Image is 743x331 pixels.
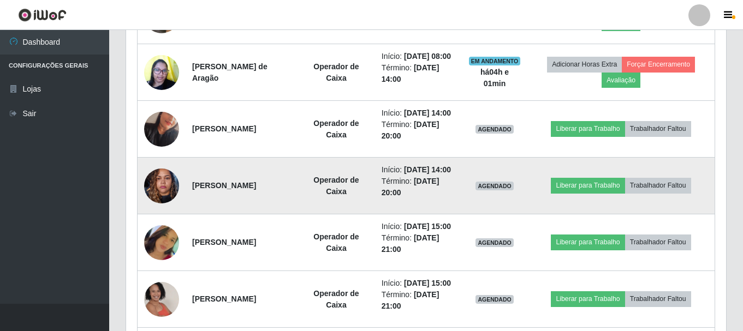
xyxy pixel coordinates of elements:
[382,232,455,255] li: Término:
[625,291,691,306] button: Trabalhador Faltou
[404,222,451,231] time: [DATE] 15:00
[144,49,179,95] img: 1632390182177.jpeg
[382,164,455,176] li: Início:
[313,119,359,139] strong: Operador de Caixa
[475,182,514,190] span: AGENDADO
[480,68,509,88] strong: há 04 h e 01 min
[547,57,622,72] button: Adicionar Horas Extra
[625,121,691,136] button: Trabalhador Faltou
[192,62,268,82] strong: [PERSON_NAME] de Aragão
[551,178,625,193] button: Liberar para Trabalho
[404,165,451,174] time: [DATE] 14:00
[144,98,179,160] img: 1724780126479.jpeg
[382,176,455,198] li: Término:
[313,289,359,309] strong: Operador de Caixa
[144,275,179,324] img: 1689018111072.jpeg
[404,52,451,61] time: [DATE] 08:00
[475,125,514,134] span: AGENDADO
[622,57,695,72] button: Forçar Encerramento
[382,221,455,232] li: Início:
[313,176,359,196] strong: Operador de Caixa
[382,289,455,312] li: Término:
[192,124,256,133] strong: [PERSON_NAME]
[313,62,359,82] strong: Operador de Caixa
[192,181,256,190] strong: [PERSON_NAME]
[192,238,256,246] strong: [PERSON_NAME]
[382,107,455,119] li: Início:
[475,238,514,247] span: AGENDADO
[551,121,625,136] button: Liberar para Trabalho
[475,295,514,304] span: AGENDADO
[382,119,455,142] li: Término:
[382,278,455,289] li: Início:
[18,8,67,22] img: CoreUI Logo
[625,234,691,250] button: Trabalhador Faltou
[144,163,179,209] img: 1734465947432.jpeg
[313,232,359,252] strong: Operador de Caixa
[382,62,455,85] li: Término:
[551,234,625,250] button: Liberar para Trabalho
[602,73,640,88] button: Avaliação
[625,178,691,193] button: Trabalhador Faltou
[404,109,451,117] time: [DATE] 14:00
[382,51,455,62] li: Início:
[144,212,179,274] img: 1680605937506.jpeg
[404,279,451,287] time: [DATE] 15:00
[192,294,256,303] strong: [PERSON_NAME]
[469,57,521,65] span: EM ANDAMENTO
[551,291,625,306] button: Liberar para Trabalho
